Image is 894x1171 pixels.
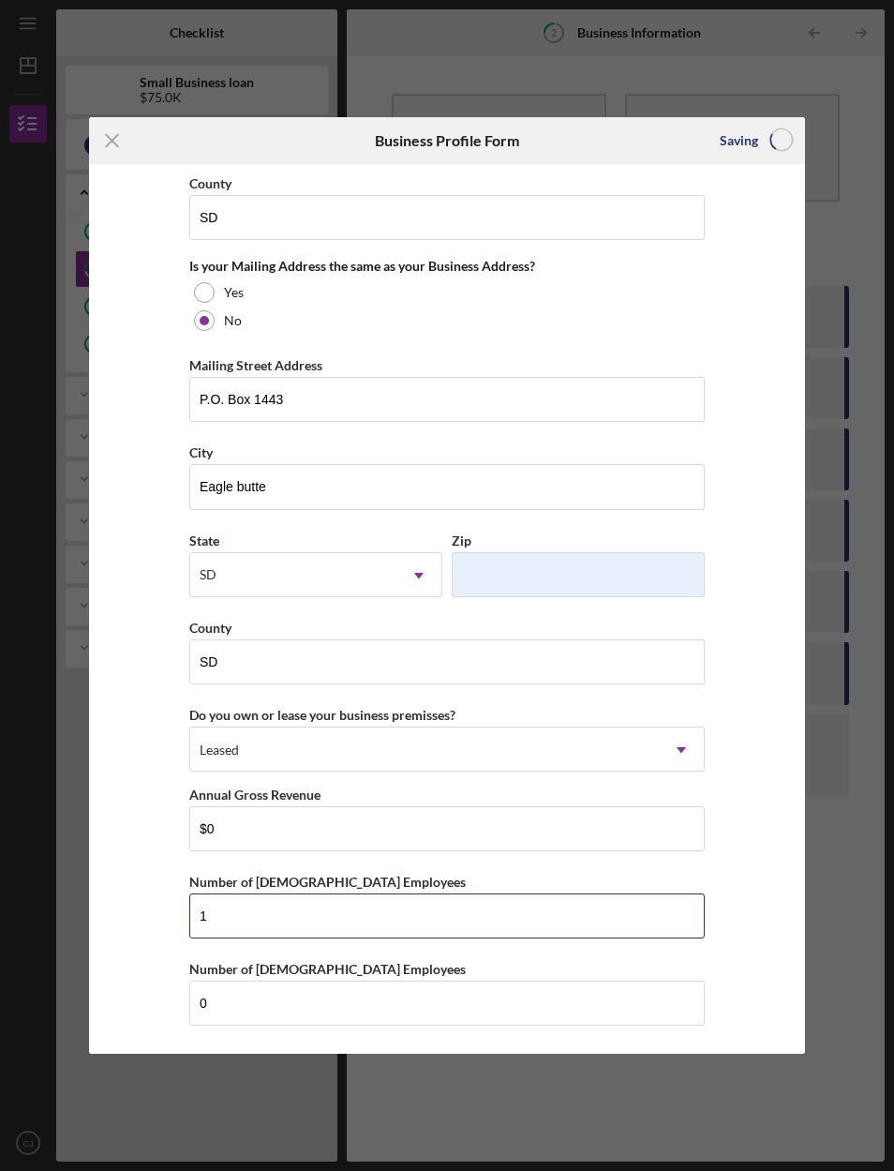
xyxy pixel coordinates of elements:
label: Yes [224,285,244,300]
label: Number of [DEMOGRAPHIC_DATA] Employees [189,961,466,977]
div: Leased [200,743,239,758]
label: Annual Gross Revenue [189,787,320,803]
h6: Business Profile Form [375,132,519,149]
label: County [189,620,231,636]
div: Saving [720,122,758,159]
div: SD [200,567,216,582]
label: No [224,313,242,328]
label: Number of [DEMOGRAPHIC_DATA] Employees [189,874,466,890]
label: Mailing Street Address [189,357,322,373]
label: Zip [452,533,471,548]
label: City [189,444,213,460]
button: Saving [701,122,805,159]
label: County [189,175,231,191]
div: Is your Mailing Address the same as your Business Address? [189,259,705,274]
